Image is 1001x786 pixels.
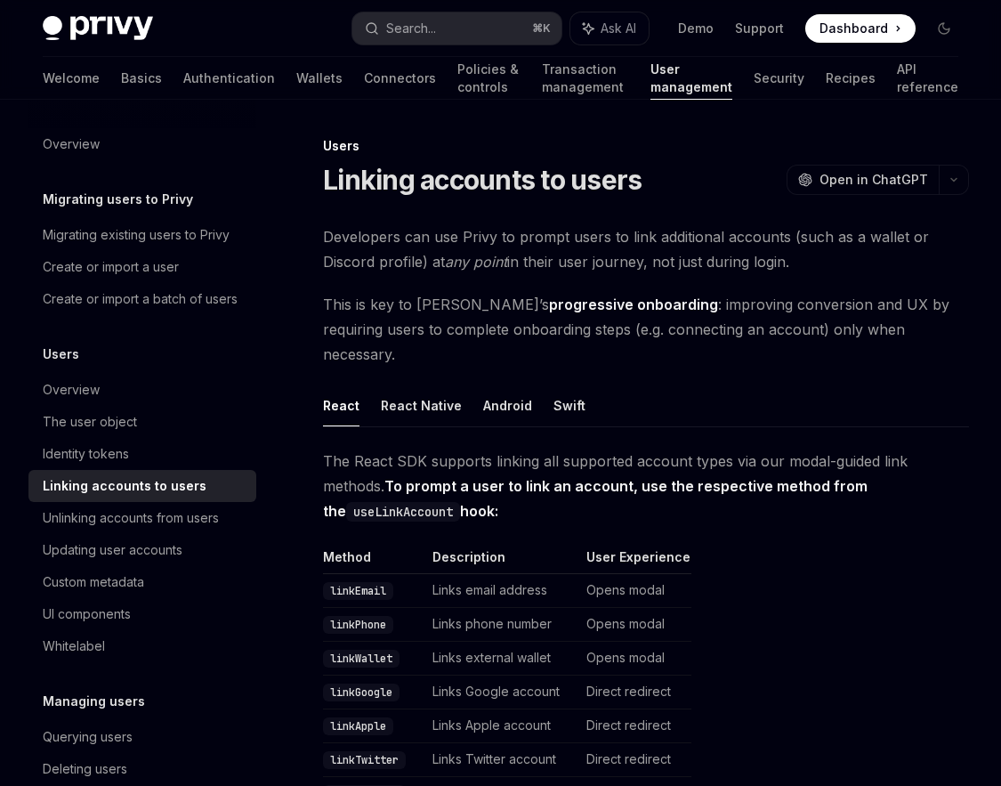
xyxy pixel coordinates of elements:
[570,12,649,45] button: Ask AI
[323,684,400,701] code: linkGoogle
[43,475,206,497] div: Linking accounts to users
[601,20,636,37] span: Ask AI
[43,539,182,561] div: Updating user accounts
[43,189,193,210] h5: Migrating users to Privy
[28,251,256,283] a: Create or import a user
[43,507,219,529] div: Unlinking accounts from users
[323,616,393,634] code: linkPhone
[323,650,400,668] code: linkWallet
[381,385,462,426] button: React Native
[43,443,129,465] div: Identity tokens
[183,57,275,100] a: Authentication
[542,57,629,100] a: Transaction management
[386,18,436,39] div: Search...
[43,691,145,712] h5: Managing users
[364,57,436,100] a: Connectors
[28,128,256,160] a: Overview
[579,743,691,777] td: Direct redirect
[346,502,460,522] code: useLinkAccount
[28,721,256,753] a: Querying users
[28,630,256,662] a: Whitelabel
[445,253,507,271] em: any point
[28,219,256,251] a: Migrating existing users to Privy
[28,534,256,566] a: Updating user accounts
[323,137,969,155] div: Users
[28,374,256,406] a: Overview
[425,548,579,574] th: Description
[323,449,969,523] span: The React SDK supports linking all supported account types via our modal-guided link methods.
[43,57,100,100] a: Welcome
[532,21,551,36] span: ⌘ K
[28,283,256,315] a: Create or import a batch of users
[483,385,532,426] button: Android
[43,224,230,246] div: Migrating existing users to Privy
[352,12,561,45] button: Search...⌘K
[43,256,179,278] div: Create or import a user
[579,642,691,676] td: Opens modal
[425,608,579,642] td: Links phone number
[457,57,521,100] a: Policies & controls
[43,571,144,593] div: Custom metadata
[678,20,714,37] a: Demo
[323,751,406,769] code: linkTwitter
[579,608,691,642] td: Opens modal
[425,574,579,608] td: Links email address
[28,598,256,630] a: UI components
[323,717,393,735] code: linkApple
[579,709,691,743] td: Direct redirect
[323,582,393,600] code: linkEmail
[323,548,425,574] th: Method
[43,604,131,625] div: UI components
[425,642,579,676] td: Links external wallet
[43,344,79,365] h5: Users
[28,566,256,598] a: Custom metadata
[43,758,127,780] div: Deleting users
[897,57,958,100] a: API reference
[735,20,784,37] a: Support
[43,636,105,657] div: Whitelabel
[43,379,100,401] div: Overview
[553,385,585,426] button: Swift
[323,224,969,274] span: Developers can use Privy to prompt users to link additional accounts (such as a wallet or Discord...
[425,743,579,777] td: Links Twitter account
[43,726,133,748] div: Querying users
[323,164,642,196] h1: Linking accounts to users
[754,57,804,100] a: Security
[323,477,868,520] strong: To prompt a user to link an account, use the respective method from the hook:
[819,20,888,37] span: Dashboard
[650,57,732,100] a: User management
[323,385,359,426] button: React
[28,406,256,438] a: The user object
[579,548,691,574] th: User Experience
[296,57,343,100] a: Wallets
[425,676,579,709] td: Links Google account
[43,16,153,41] img: dark logo
[930,14,958,43] button: Toggle dark mode
[787,165,939,195] button: Open in ChatGPT
[43,134,100,155] div: Overview
[805,14,916,43] a: Dashboard
[425,709,579,743] td: Links Apple account
[28,438,256,470] a: Identity tokens
[43,288,238,310] div: Create or import a batch of users
[579,574,691,608] td: Opens modal
[43,411,137,433] div: The user object
[323,292,969,367] span: This is key to [PERSON_NAME]’s : improving conversion and UX by requiring users to complete onboa...
[121,57,162,100] a: Basics
[549,296,718,313] strong: progressive onboarding
[579,676,691,709] td: Direct redirect
[826,57,876,100] a: Recipes
[28,753,256,785] a: Deleting users
[28,470,256,502] a: Linking accounts to users
[28,502,256,534] a: Unlinking accounts from users
[819,171,928,189] span: Open in ChatGPT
